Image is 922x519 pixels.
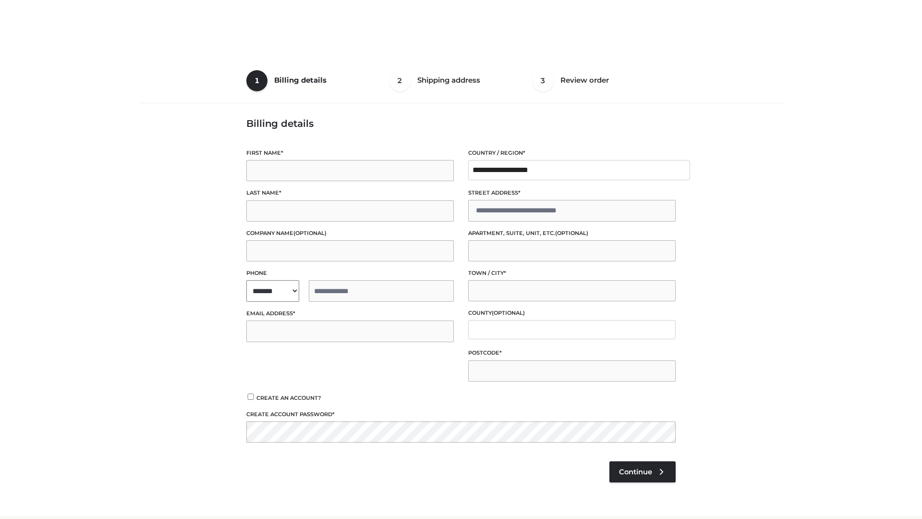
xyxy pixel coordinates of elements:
a: Continue [609,461,676,482]
label: County [468,309,676,318]
span: (optional) [492,309,525,316]
label: Country / Region [468,148,676,158]
label: Company name [246,229,454,238]
span: 3 [533,70,554,91]
span: 1 [246,70,267,91]
span: Review order [560,75,609,85]
label: First name [246,148,454,158]
h3: Billing details [246,118,676,129]
label: Phone [246,269,454,278]
label: Street address [468,188,676,198]
span: Continue [619,468,652,476]
span: Billing details [274,75,327,85]
label: Email address [246,309,454,318]
span: (optional) [293,230,327,236]
label: Apartment, suite, unit, etc. [468,229,676,238]
span: 2 [389,70,411,91]
span: Shipping address [417,75,480,85]
input: Create an account? [246,394,255,400]
label: Last name [246,188,454,198]
label: Create account password [246,410,676,419]
label: Postcode [468,348,676,358]
span: (optional) [555,230,588,236]
span: Create an account? [256,395,321,401]
label: Town / City [468,269,676,278]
